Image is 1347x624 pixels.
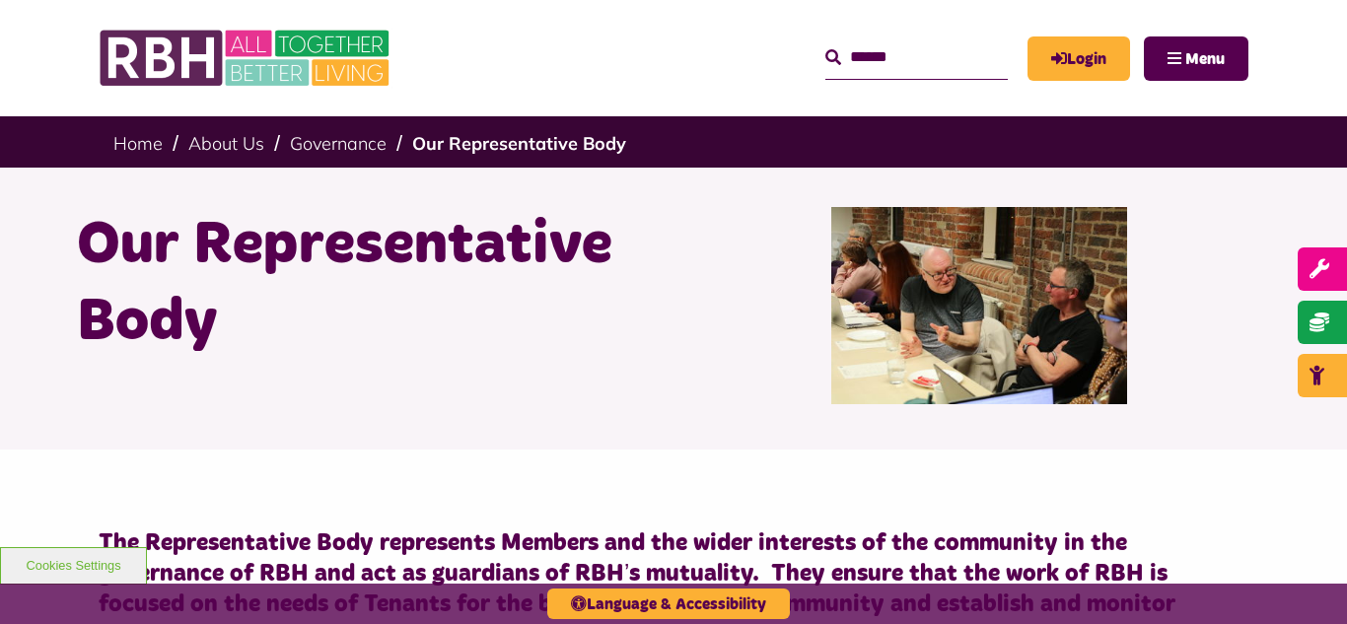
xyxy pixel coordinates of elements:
a: About Us [188,132,264,155]
iframe: Netcall Web Assistant for live chat [1258,535,1347,624]
button: Language & Accessibility [547,589,790,619]
h1: Our Representative Body [77,207,659,361]
button: Navigation [1144,36,1248,81]
a: Home [113,132,163,155]
img: RBH [99,20,394,97]
a: MyRBH [1028,36,1130,81]
img: Rep Body [831,207,1127,404]
a: Governance [290,132,387,155]
a: Our Representative Body [412,132,626,155]
span: Menu [1185,51,1225,67]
